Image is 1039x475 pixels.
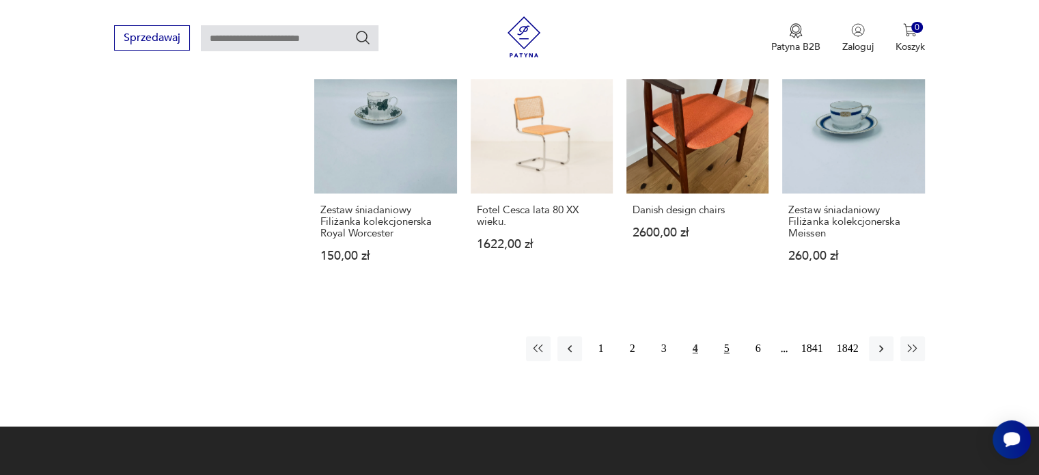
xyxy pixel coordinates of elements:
p: 150,00 zł [320,250,450,262]
button: 1 [589,336,613,361]
img: Ikonka użytkownika [851,23,865,37]
p: 2600,00 zł [633,227,762,239]
h3: Fotel Cesca lata 80 XX wieku. [477,204,607,228]
a: Ikona medaluPatyna B2B [771,23,820,53]
h3: Zestaw śniadaniowy Filiżanka kolekcjonerska Royal Worcester [320,204,450,239]
a: Fotel Cesca lata 80 XX wieku.Fotel Cesca lata 80 XX wieku.1622,00 zł [471,51,613,288]
div: 0 [911,22,923,33]
button: 4 [683,336,708,361]
p: 260,00 zł [788,250,918,262]
button: 3 [652,336,676,361]
button: 1841 [798,336,827,361]
img: Ikona medalu [789,23,803,38]
p: Zaloguj [842,40,874,53]
img: Patyna - sklep z meblami i dekoracjami vintage [503,16,544,57]
button: Zaloguj [842,23,874,53]
h3: Zestaw śniadaniowy Filiżanka kolekcjonerska Meissen [788,204,918,239]
img: Ikona koszyka [903,23,917,37]
a: Zestaw śniadaniowy Filiżanka kolekcjonerska MeissenZestaw śniadaniowy Filiżanka kolekcjonerska Me... [782,51,924,288]
button: 0Koszyk [896,23,925,53]
a: Sprzedawaj [114,34,190,44]
button: Sprzedawaj [114,25,190,51]
button: 2 [620,336,645,361]
button: Szukaj [355,29,371,46]
button: 1842 [833,336,862,361]
a: Danish design chairsDanish design chairs2600,00 zł [626,51,768,288]
h3: Danish design chairs [633,204,762,216]
p: 1622,00 zł [477,239,607,250]
p: Patyna B2B [771,40,820,53]
button: Patyna B2B [771,23,820,53]
button: 5 [715,336,739,361]
a: Zestaw śniadaniowy Filiżanka kolekcjonerska Royal WorcesterZestaw śniadaniowy Filiżanka kolekcjon... [314,51,456,288]
iframe: Smartsupp widget button [993,420,1031,459]
p: Koszyk [896,40,925,53]
button: 6 [746,336,771,361]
